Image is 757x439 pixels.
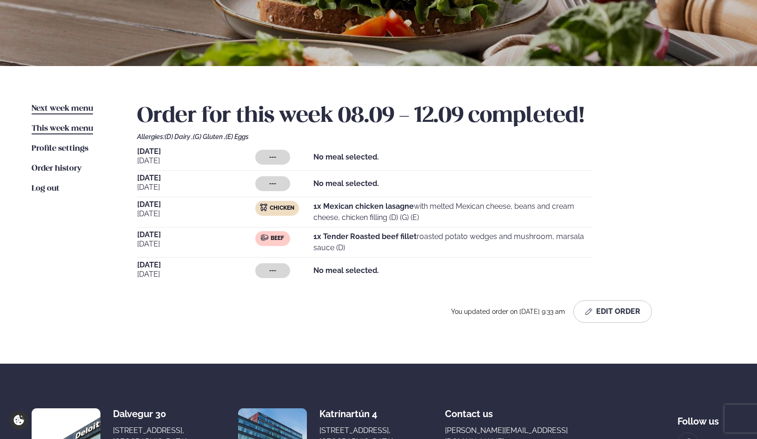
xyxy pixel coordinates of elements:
strong: No meal selected. [313,179,379,188]
span: Profile settings [32,145,88,153]
span: Next week menu [32,105,93,113]
span: Contact us [445,401,493,419]
div: Dalvegur 30 [113,408,187,419]
span: Order history [32,165,81,173]
span: (G) Gluten , [193,133,226,140]
span: [DATE] [137,269,255,280]
img: beef.svg [261,234,268,241]
a: Log out [32,183,60,194]
a: Next week menu [32,103,93,114]
span: [DATE] [137,148,255,155]
strong: No meal selected. [313,266,379,275]
span: [DATE] [137,261,255,269]
span: (D) Dairy , [165,133,193,140]
button: Edit Order [573,300,652,323]
a: Order history [32,163,81,174]
span: [DATE] [137,239,255,250]
p: with melted Mexican cheese, beans and cream cheese, chicken filling (D) (G) (E) [313,201,593,223]
p: roasted potato wedges and mushroom, marsala sauce (D) [313,231,593,253]
span: Chicken [270,205,294,212]
span: [DATE] [137,231,255,239]
span: --- [269,153,276,161]
a: Profile settings [32,143,88,154]
span: Beef [271,235,284,242]
span: --- [269,180,276,187]
img: chicken.svg [260,204,267,211]
strong: 1x Tender Roasted beef fillet [313,232,417,241]
span: (E) Eggs [226,133,249,140]
strong: 1x Mexican chicken lasagne [313,202,414,211]
span: This week menu [32,125,93,133]
span: [DATE] [137,182,255,193]
div: Allergies: [137,133,726,140]
div: Katrínartún 4 [319,408,393,419]
span: [DATE] [137,174,255,182]
a: Cookie settings [9,411,28,430]
span: You updated order on [DATE] 9:33 am [451,308,570,315]
span: [DATE] [137,201,255,208]
span: [DATE] [137,155,255,166]
span: [DATE] [137,208,255,219]
h2: Order for this week 08.09 - 12.09 completed! [137,103,726,129]
span: Log out [32,185,60,193]
span: --- [269,267,276,274]
div: Follow us [677,408,726,427]
a: This week menu [32,123,93,134]
strong: No meal selected. [313,153,379,161]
